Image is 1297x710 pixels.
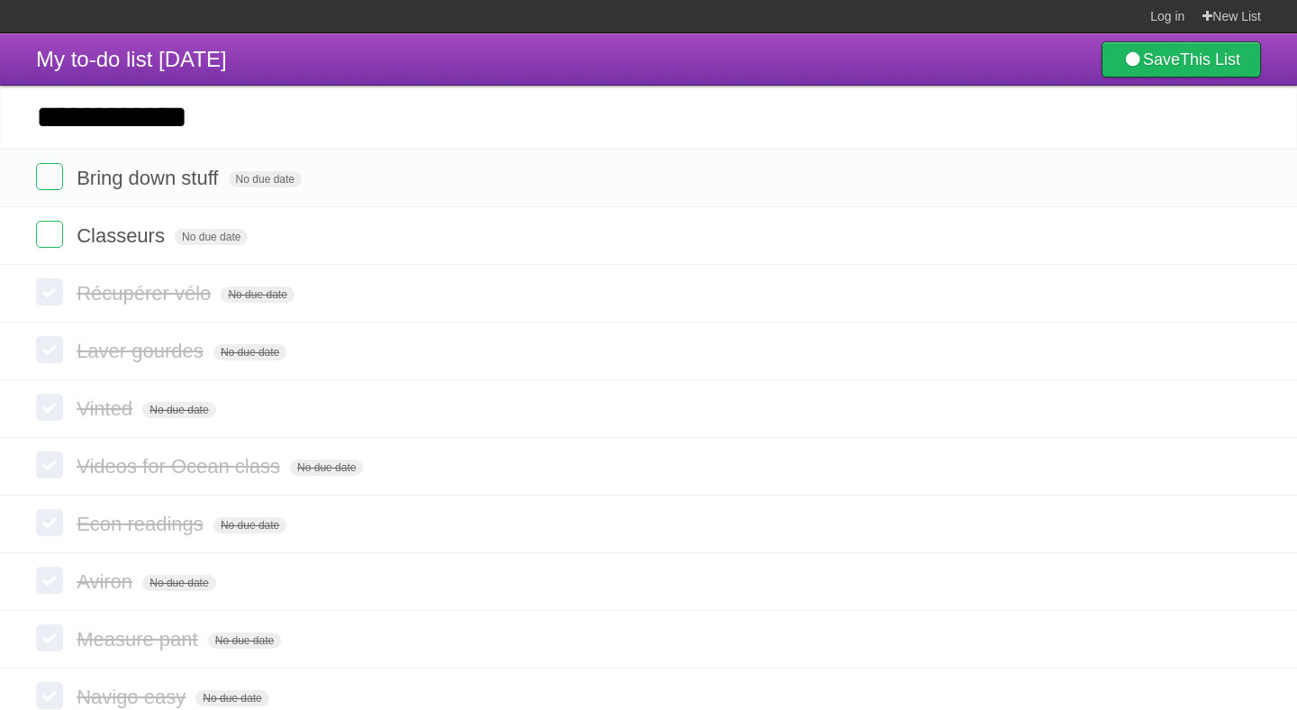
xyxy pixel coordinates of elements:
[36,509,63,536] label: Done
[77,282,215,305] span: Récupérer vélo
[36,221,63,248] label: Done
[77,340,208,362] span: Laver gourdes
[36,163,63,190] label: Done
[36,451,63,478] label: Done
[36,394,63,421] label: Done
[36,336,63,363] label: Done
[77,686,190,708] span: Navigo easy
[1102,41,1261,77] a: SaveThis List
[36,47,227,71] span: My to-do list [DATE]
[77,628,203,651] span: Measure pant
[213,517,286,533] span: No due date
[142,575,215,591] span: No due date
[213,344,286,360] span: No due date
[77,570,137,593] span: Aviron
[229,171,302,187] span: No due date
[77,397,137,420] span: Vinted
[77,167,222,189] span: Bring down stuff
[142,402,215,418] span: No due date
[36,624,63,651] label: Done
[77,513,208,535] span: Econ readings
[77,455,285,478] span: Videos for Ocean class
[36,567,63,594] label: Done
[77,224,169,247] span: Classeurs
[175,229,248,245] span: No due date
[290,460,363,476] span: No due date
[36,278,63,305] label: Done
[1180,50,1240,68] b: This List
[36,682,63,709] label: Done
[195,690,268,706] span: No due date
[208,633,281,649] span: No due date
[221,287,294,303] span: No due date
